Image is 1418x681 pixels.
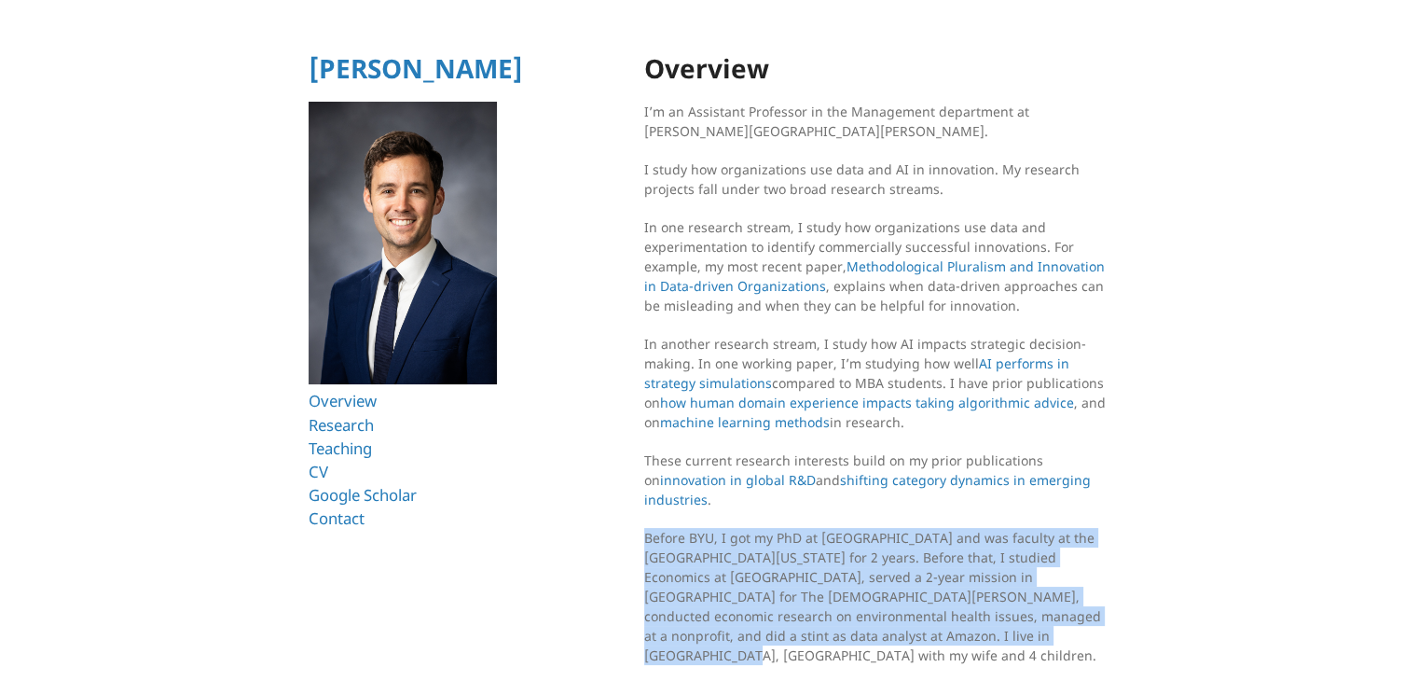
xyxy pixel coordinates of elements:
[644,102,1110,141] p: I’m an Assistant Professor in the Management department at [PERSON_NAME][GEOGRAPHIC_DATA][PERSON_...
[309,507,365,529] a: Contact
[644,471,1091,508] a: shifting category dynamics in emerging industries
[644,217,1110,315] p: In one research stream, I study how organizations use data and experimentation to identify commer...
[644,451,1110,509] p: These current research interests build on my prior publications on and .
[660,394,1074,411] a: how human domain experience impacts taking algorithmic advice
[309,484,417,506] a: Google Scholar
[644,160,1110,199] p: I study how organizations use data and AI in innovation. My research projects fall under two broa...
[644,334,1110,432] p: In another research stream, I study how AI impacts strategic decision-making. In one working pape...
[309,50,523,86] a: [PERSON_NAME]
[309,102,498,385] img: Ryan T Allen HBS
[309,414,374,436] a: Research
[660,413,830,431] a: machine learning methods
[309,390,377,411] a: Overview
[644,354,1069,392] a: AI performs in strategy simulations
[644,528,1110,665] p: Before BYU, I got my PhD at [GEOGRAPHIC_DATA] and was faculty at the [GEOGRAPHIC_DATA][US_STATE] ...
[644,54,1110,83] h1: Overview
[644,257,1105,295] a: Methodological Pluralism and Innovation in Data-driven Organizations
[660,471,816,489] a: innovation in global R&D
[309,461,328,482] a: CV
[309,438,372,459] a: Teaching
